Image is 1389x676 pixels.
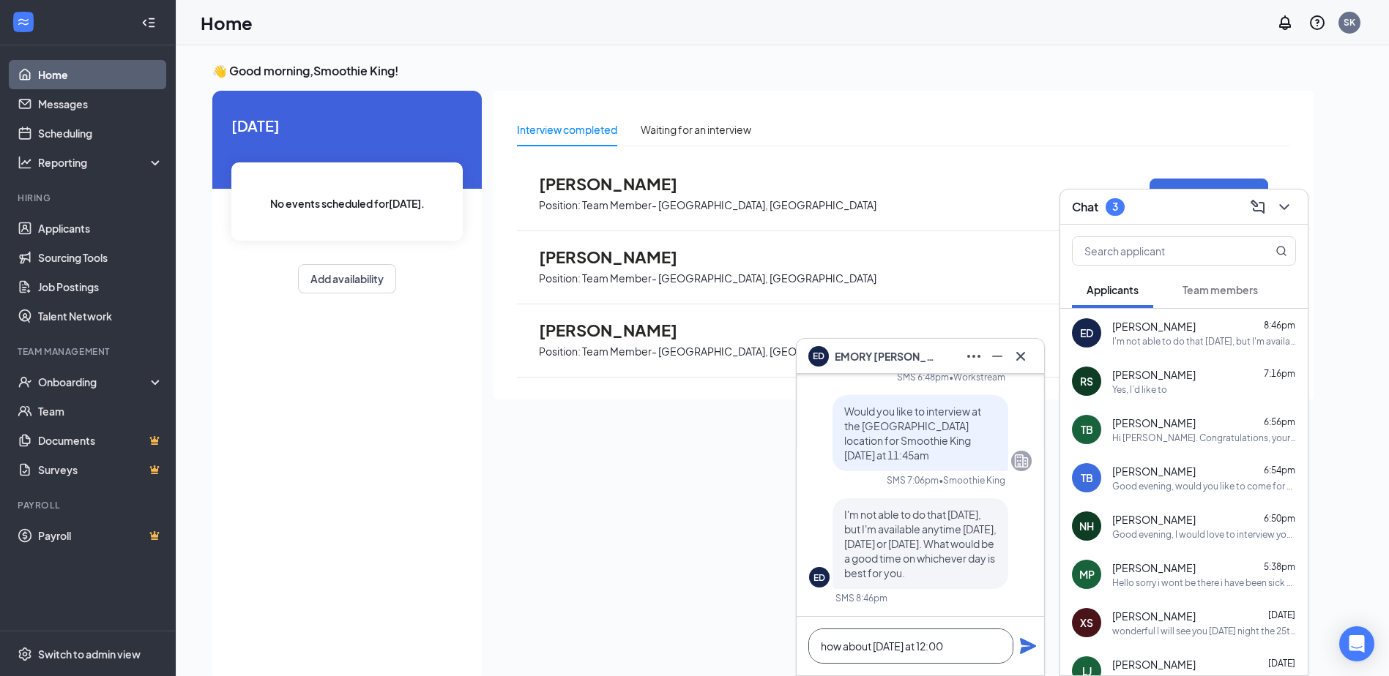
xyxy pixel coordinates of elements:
[844,508,997,579] span: I'm not able to do that [DATE], but I'm available anytime [DATE], [DATE] or [DATE]. What would be...
[38,426,163,455] a: DocumentsCrown
[18,375,32,389] svg: UserCheck
[539,247,700,266] span: [PERSON_NAME]
[939,474,1005,487] span: • Smoothie King
[887,474,939,487] div: SMS 7:06pm
[1112,528,1296,541] div: Good evening, I would love to interview you at the [PERSON_NAME] location for Smoothie King if yo...
[1276,245,1287,257] svg: MagnifyingGlass
[1080,374,1093,388] div: RS
[18,345,160,358] div: Team Management
[38,119,163,148] a: Scheduling
[1273,195,1296,219] button: ChevronDown
[641,121,751,138] div: Waiting for an interview
[1081,470,1093,485] div: TB
[1264,561,1295,572] span: 5:38pm
[1112,319,1196,334] span: [PERSON_NAME]
[38,455,163,484] a: SurveysCrown
[1268,658,1295,669] span: [DATE]
[1112,432,1296,444] div: Hi [PERSON_NAME]. Congratulations, your meeting with Smoothie King for Team Member- [PERSON_NAME]...
[18,499,160,511] div: Payroll
[835,592,887,604] div: SMS 8:46pm
[1080,326,1093,340] div: ED
[582,271,876,285] p: Team Member- [GEOGRAPHIC_DATA], [GEOGRAPHIC_DATA]
[38,89,163,119] a: Messages
[1264,368,1295,379] span: 7:16pm
[986,345,1009,368] button: Minimize
[1112,512,1196,527] span: [PERSON_NAME]
[1112,625,1296,637] div: wonderful I will see you [DATE] night the 25th at the [PERSON_NAME] location [STREET_ADDRESS] at ...
[949,371,1005,383] span: • Workstream
[38,375,151,389] div: Onboarding
[38,301,163,331] a: Talent Network
[1308,14,1326,31] svg: QuestionInfo
[1112,335,1296,348] div: I'm not able to do that [DATE], but I'm available anytime [DATE], [DATE] or [DATE]. What would be...
[18,155,32,170] svg: Analysis
[1019,637,1037,655] svg: Plane
[38,397,163,426] a: Team
[38,155,164,170] div: Reporting
[962,345,986,368] button: Ellipses
[539,198,581,212] p: Position:
[897,371,949,383] div: SMS 6:48pm
[1009,345,1032,368] button: Cross
[1112,416,1196,430] span: [PERSON_NAME]
[1344,16,1355,29] div: SK
[1112,383,1167,396] div: Yes, I’d like to
[1268,609,1295,620] span: [DATE]
[298,264,396,293] button: Add availability
[1081,422,1093,437] div: TB
[16,15,31,29] svg: WorkstreamLogo
[1079,567,1095,582] div: MP
[1012,348,1029,365] svg: Cross
[1183,283,1258,296] span: Team members
[1072,199,1098,215] h3: Chat
[1339,626,1374,661] div: Open Intercom Messenger
[539,271,581,285] p: Position:
[1264,320,1295,331] span: 8:46pm
[1112,480,1296,492] div: Good evening, would you like to come for an interview [DATE] at the [GEOGRAPHIC_DATA] location fo...
[1264,465,1295,476] span: 6:54pm
[835,348,937,364] span: EMORY [PERSON_NAME]
[1112,367,1196,382] span: [PERSON_NAME]
[38,214,163,243] a: Applicants
[270,195,425,211] span: No events scheduled for [DATE] .
[1246,195,1270,219] button: ComposeMessage
[1073,237,1246,265] input: Search applicant
[1112,609,1196,623] span: [PERSON_NAME]
[38,60,163,89] a: Home
[813,571,825,584] div: ED
[1079,519,1094,533] div: NH
[141,15,156,30] svg: Collapse
[539,174,700,193] span: [PERSON_NAME]
[38,647,141,661] div: Switch to admin view
[18,647,32,661] svg: Settings
[38,521,163,550] a: PayrollCrown
[965,348,983,365] svg: Ellipses
[1112,464,1196,478] span: [PERSON_NAME]
[844,405,981,462] span: Would you like to interview at the [GEOGRAPHIC_DATA] location for Smoothie King [DATE] at 11:45am
[988,348,1006,365] svg: Minimize
[1276,198,1293,216] svg: ChevronDown
[539,320,700,339] span: [PERSON_NAME]
[1264,416,1295,427] span: 6:56pm
[231,114,463,137] span: [DATE]
[38,272,163,301] a: Job Postings
[1249,198,1267,216] svg: ComposeMessage
[582,345,876,358] p: Team Member- [GEOGRAPHIC_DATA], [GEOGRAPHIC_DATA]
[38,243,163,272] a: Sourcing Tools
[212,63,1314,79] h3: 👋 Good morning, Smoothie King !
[1276,14,1294,31] svg: Notifications
[582,198,876,212] p: Team Member- [GEOGRAPHIC_DATA], [GEOGRAPHIC_DATA]
[1080,615,1093,630] div: XS
[1013,452,1030,470] svg: Company
[1150,179,1268,210] button: Move to next stage
[808,628,1013,664] textarea: how about [DATE] at 12:00
[517,121,617,138] div: Interview completed
[18,192,160,204] div: Hiring
[1087,283,1139,296] span: Applicants
[1112,657,1196,672] span: [PERSON_NAME]
[1264,513,1295,524] span: 6:50pm
[1112,200,1118,213] div: 3
[539,345,581,358] p: Position:
[1112,560,1196,575] span: [PERSON_NAME]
